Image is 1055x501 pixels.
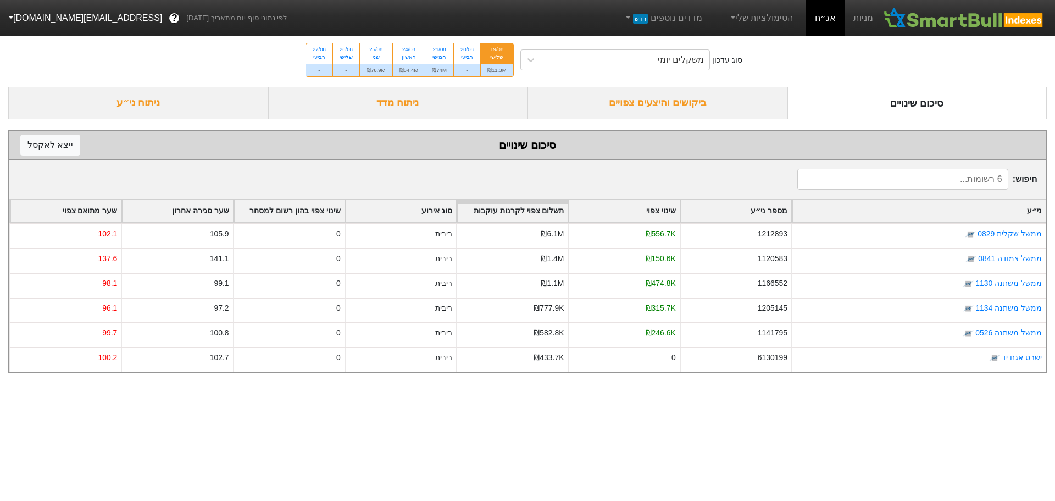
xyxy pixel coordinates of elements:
[989,353,1000,364] img: tase link
[98,228,117,240] div: 102.1
[435,302,452,314] div: ריבית
[336,327,341,339] div: 0
[963,303,974,314] img: tase link
[619,7,707,29] a: מדדים נוספיםחדש
[646,278,676,289] div: ₪474.8K
[393,64,425,76] div: ₪64.4M
[214,278,229,289] div: 99.1
[534,352,564,364] div: ₪433.7K
[367,46,386,53] div: 25/08
[541,228,564,240] div: ₪6.1M
[186,13,287,24] span: לפי נתוני סוף יום מתאריך [DATE]
[102,302,117,314] div: 96.1
[432,53,447,61] div: חמישי
[210,327,229,339] div: 100.8
[882,7,1046,29] img: SmartBull
[487,46,507,53] div: 19/08
[432,46,447,53] div: 21/08
[758,278,787,289] div: 1166552
[758,352,787,364] div: 6130199
[963,278,974,289] img: tase link
[797,169,1008,190] input: 6 רשומות...
[758,302,787,314] div: 1205145
[797,169,1037,190] span: חיפוש :
[210,352,229,364] div: 102.7
[313,46,326,53] div: 27/08
[646,327,676,339] div: ₪246.6K
[210,228,229,240] div: 105.9
[214,302,229,314] div: 97.2
[541,253,564,265] div: ₪1.4M
[435,253,452,265] div: ריבית
[792,200,1046,222] div: Toggle SortBy
[965,254,976,265] img: tase link
[234,200,345,222] div: Toggle SortBy
[787,87,1047,119] div: סיכום שינויים
[724,7,798,29] a: הסימולציות שלי
[454,64,480,76] div: -
[336,228,341,240] div: 0
[360,64,392,76] div: ₪76.9M
[20,137,1035,153] div: סיכום שינויים
[963,328,974,339] img: tase link
[978,229,1042,238] a: ממשל שקלית 0829
[98,352,117,364] div: 100.2
[534,327,564,339] div: ₪582.8K
[435,228,452,240] div: ריבית
[171,11,177,26] span: ?
[712,54,742,66] div: סוג עדכון
[268,87,528,119] div: ניתוח מדד
[425,64,453,76] div: ₪74M
[460,53,474,61] div: רביעי
[978,254,1042,263] a: ממשל צמודה 0841
[336,253,341,265] div: 0
[336,278,341,289] div: 0
[399,53,419,61] div: ראשון
[534,302,564,314] div: ₪777.9K
[975,279,1042,288] a: ממשל משתנה 1130
[340,53,353,61] div: שלישי
[541,278,564,289] div: ₪1.1M
[122,200,232,222] div: Toggle SortBy
[435,278,452,289] div: ריבית
[646,228,676,240] div: ₪556.7K
[210,253,229,265] div: 141.1
[346,200,456,222] div: Toggle SortBy
[10,200,121,222] div: Toggle SortBy
[758,327,787,339] div: 1141795
[457,200,568,222] div: Toggle SortBy
[102,278,117,289] div: 98.1
[340,46,353,53] div: 26/08
[98,253,117,265] div: 137.6
[487,53,507,61] div: שלישי
[399,46,419,53] div: 24/08
[646,253,676,265] div: ₪150.6K
[435,352,452,364] div: ריבית
[435,327,452,339] div: ריבית
[333,64,359,76] div: -
[527,87,787,119] div: ביקושים והיצעים צפויים
[313,53,326,61] div: רביעי
[569,200,679,222] div: Toggle SortBy
[965,229,976,240] img: tase link
[646,302,676,314] div: ₪315.7K
[306,64,332,76] div: -
[658,53,704,67] div: משקלים יומי
[20,135,80,156] button: ייצא לאקסל
[633,14,648,24] span: חדש
[671,352,676,364] div: 0
[975,328,1042,337] a: ממשל משתנה 0526
[481,64,513,76] div: ₪11.3M
[975,304,1042,312] a: ממשל משתנה 1134
[8,87,268,119] div: ניתוח ני״ע
[758,253,787,265] div: 1120583
[336,302,341,314] div: 0
[758,228,787,240] div: 1212893
[102,327,117,339] div: 99.7
[460,46,474,53] div: 20/08
[681,200,791,222] div: Toggle SortBy
[367,53,386,61] div: שני
[336,352,341,364] div: 0
[1002,353,1042,362] a: ישרס אגח יד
